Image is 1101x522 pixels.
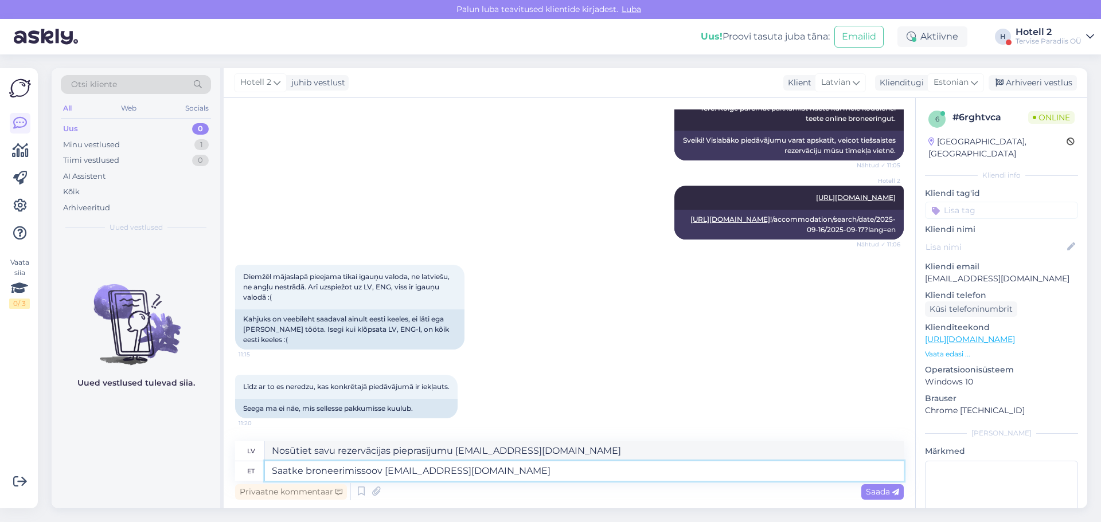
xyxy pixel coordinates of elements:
[63,202,110,214] div: Arhiveeritud
[925,187,1078,199] p: Kliendi tag'id
[935,115,939,123] span: 6
[9,77,31,99] img: Askly Logo
[63,139,120,151] div: Minu vestlused
[1016,28,1082,37] div: Hotell 2
[71,79,117,91] span: Otsi kliente
[192,155,209,166] div: 0
[240,76,271,89] span: Hotell 2
[925,393,1078,405] p: Brauser
[925,273,1078,285] p: [EMAIL_ADDRESS][DOMAIN_NAME]
[934,76,969,89] span: Estonian
[265,441,904,461] textarea: Nosūtiet savu rezervācijas pieprasījumu [EMAIL_ADDRESS][DOMAIN_NAME]
[9,257,30,309] div: Vaata siia
[63,155,119,166] div: Tiimi vestlused
[783,77,811,89] div: Klient
[701,31,723,42] b: Uus!
[925,364,1078,376] p: Operatsioonisüsteem
[925,349,1078,359] p: Vaata edasi ...
[618,4,645,14] span: Luba
[875,77,924,89] div: Klienditugi
[1028,111,1075,124] span: Online
[243,382,450,391] span: Līdz ar to es neredzu, kas konkrētajā piedāvājumā ir iekļauts.
[925,261,1078,273] p: Kliendi email
[925,405,1078,417] p: Chrome [TECHNICAL_ID]
[1016,37,1082,46] div: Tervise Paradiis OÜ
[866,486,899,497] span: Saada
[194,139,209,151] div: 1
[925,170,1078,180] div: Kliendi info
[235,399,458,418] div: Seega ma ei näe, mis sellesse pakkumisse kuulub.
[63,186,80,198] div: Kõik
[952,111,1028,124] div: # 6rghtvca
[247,441,255,461] div: lv
[243,272,451,301] span: Diemžēl mājaslapā pieejama tikai igauņu valoda, ne latviešu, ne angļu nestrādā. Arī uzspiežot uz ...
[926,241,1065,253] input: Lisa nimi
[1016,28,1094,46] a: Hotell 2Tervise Paradiis OÜ
[119,101,139,116] div: Web
[857,176,900,185] span: Hotell 2
[9,299,30,309] div: 0 / 3
[239,419,282,427] span: 11:20
[63,123,78,135] div: Uus
[995,29,1011,45] div: H
[834,26,884,48] button: Emailid
[61,101,74,116] div: All
[235,309,464,350] div: Kahjuks on veebileht saadaval ainult eesti keeles, ei läti ega [PERSON_NAME] tööta. Isegi kui klõ...
[925,289,1078,301] p: Kliendi telefon
[192,123,209,135] div: 0
[925,321,1078,333] p: Klienditeekond
[925,376,1078,388] p: Windows 10
[690,215,770,223] a: [URL][DOMAIN_NAME]
[925,202,1078,219] input: Lisa tag
[925,223,1078,236] p: Kliendi nimi
[821,76,850,89] span: Latvian
[247,461,255,481] div: et
[674,210,904,240] div: !/accommodation/search/date/2025-09-16/2025-09-17?lang=en
[857,240,900,249] span: Nähtud ✓ 11:06
[183,101,211,116] div: Socials
[110,222,163,233] span: Uued vestlused
[52,264,220,367] img: No chats
[265,461,904,481] textarea: Saatke broneerimissoov [EMAIL_ADDRESS][DOMAIN_NAME]
[897,26,967,47] div: Aktiivne
[928,136,1067,160] div: [GEOGRAPHIC_DATA], [GEOGRAPHIC_DATA]
[63,171,106,182] div: AI Assistent
[857,161,900,170] span: Nähtud ✓ 11:05
[925,334,1015,344] a: [URL][DOMAIN_NAME]
[925,301,1017,317] div: Küsi telefoninumbrit
[925,445,1078,457] p: Märkmed
[235,484,347,500] div: Privaatne kommentaar
[701,30,830,44] div: Proovi tasuta juba täna:
[239,350,282,359] span: 11:15
[287,77,345,89] div: juhib vestlust
[816,193,896,202] a: [URL][DOMAIN_NAME]
[989,75,1077,91] div: Arhiveeri vestlus
[674,131,904,160] div: Sveiki! Vislabāko piedāvājumu varat apskatīt, veicot tiešsaistes rezervāciju mūsu tīmekļa vietnē.
[77,377,195,389] p: Uued vestlused tulevad siia.
[925,428,1078,438] div: [PERSON_NAME]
